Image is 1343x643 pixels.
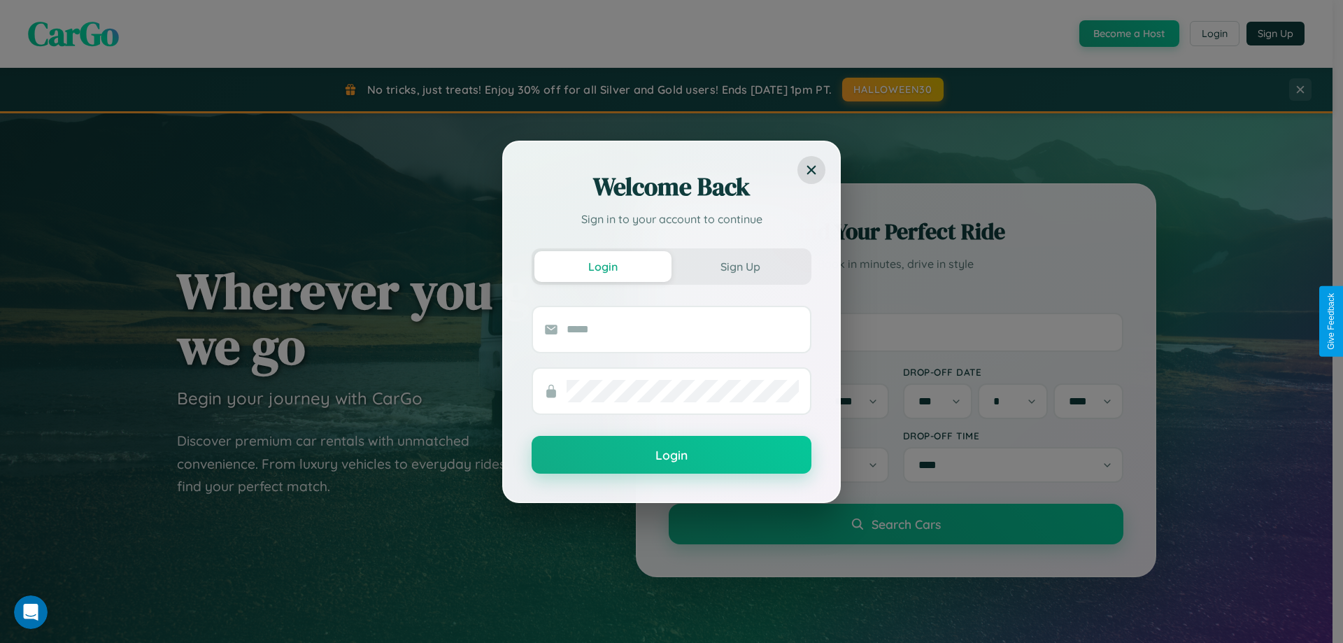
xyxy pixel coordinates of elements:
[1326,293,1336,350] div: Give Feedback
[532,211,811,227] p: Sign in to your account to continue
[534,251,671,282] button: Login
[14,595,48,629] iframe: Intercom live chat
[671,251,809,282] button: Sign Up
[532,436,811,474] button: Login
[532,170,811,204] h2: Welcome Back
